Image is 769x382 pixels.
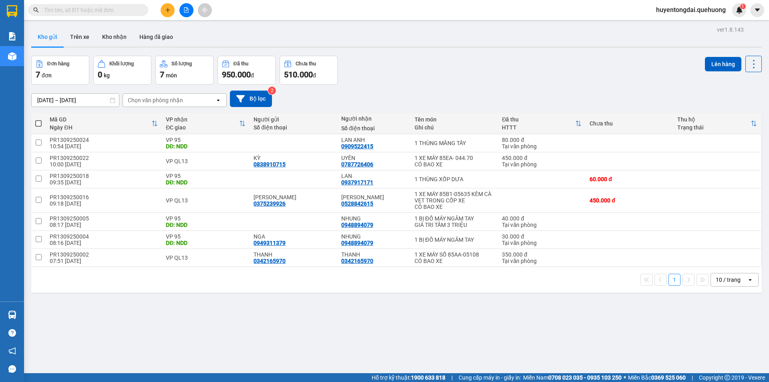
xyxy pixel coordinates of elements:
[166,72,177,79] span: món
[590,176,669,182] div: 60.000 đ
[254,155,333,161] div: KỲ
[133,27,179,46] button: Hàng đã giao
[96,27,133,46] button: Kho nhận
[8,32,16,40] img: solution-icon
[415,191,494,204] div: 1 XE MÁY 85B1-05635 KÈM CÀ VẸT TRONG CỐP XE
[50,215,158,222] div: PR1309250005
[8,347,16,355] span: notification
[50,124,151,131] div: Ngày ĐH
[741,4,744,9] span: 1
[341,258,373,264] div: 0342165970
[341,200,373,207] div: 0528842615
[736,6,743,14] img: icon-new-feature
[502,258,582,264] div: Tại văn phòng
[296,61,316,67] div: Chưa thu
[502,143,582,150] div: Tại văn phòng
[8,329,16,337] span: question-circle
[280,56,338,85] button: Chưa thu510.000đ
[166,215,246,222] div: VP 95
[155,56,213,85] button: Số lượng7món
[8,365,16,373] span: message
[50,258,158,264] div: 07:51 [DATE]
[222,70,251,79] span: 950.000
[284,70,313,79] span: 510.000
[341,179,373,186] div: 0937917171
[341,194,406,200] div: ĐỖ VĂN LONG
[750,3,764,17] button: caret-down
[502,233,582,240] div: 30.000 đ
[341,240,373,246] div: 0948894079
[33,7,39,13] span: search
[166,137,246,143] div: VP 95
[451,373,453,382] span: |
[628,373,686,382] span: Miền Bắc
[234,61,248,67] div: Đã thu
[341,233,406,240] div: NHUNG
[502,137,582,143] div: 80.000 đ
[104,72,110,79] span: kg
[341,115,406,122] div: Người nhận
[198,3,212,17] button: aim
[624,376,626,379] span: ⚪️
[160,70,164,79] span: 7
[502,155,582,161] div: 450.000 đ
[166,222,246,228] div: DĐ: NDD
[717,25,744,34] div: ver 1.8.143
[268,87,276,95] sup: 2
[50,222,158,228] div: 08:17 [DATE]
[341,125,406,131] div: Số điện thoại
[166,233,246,240] div: VP 95
[677,116,751,123] div: Thu hộ
[50,137,158,143] div: PR1309250024
[161,3,175,17] button: plus
[7,5,17,17] img: logo-vxr
[254,161,286,168] div: 0838910715
[171,61,192,67] div: Số lượng
[313,72,316,79] span: đ
[716,276,741,284] div: 10 / trang
[31,27,64,46] button: Kho gửi
[166,173,246,179] div: VP 95
[740,4,746,9] sup: 1
[50,173,158,179] div: PR1309250018
[215,97,221,103] svg: open
[50,240,158,246] div: 08:16 [DATE]
[166,179,246,186] div: DĐ: NDD
[341,155,406,161] div: UYÊN
[202,7,207,13] span: aim
[64,27,96,46] button: Trên xe
[50,179,158,186] div: 09:35 [DATE]
[502,215,582,222] div: 40.000 đ
[230,91,272,107] button: Bộ lọc
[415,140,494,146] div: 1 THÙNG MĂNG TÂY
[254,251,333,258] div: THANH
[47,61,69,67] div: Đơn hàng
[415,236,494,243] div: 1 BỊ ĐỒ MÁY NGÂM TAY
[254,116,333,123] div: Người gửi
[548,374,622,381] strong: 0708 023 035 - 0935 103 250
[50,194,158,200] div: PR1309250016
[341,215,406,222] div: NHUNG
[166,124,239,131] div: ĐC giao
[459,373,521,382] span: Cung cấp máy in - giấy in:
[747,277,753,283] svg: open
[651,374,686,381] strong: 0369 525 060
[254,124,333,131] div: Số điện thoại
[50,155,158,161] div: PR1309250022
[415,161,494,168] div: CÓ BAO XE
[217,56,276,85] button: Đã thu950.000đ
[498,113,586,134] th: Toggle SortBy
[128,96,183,104] div: Chọn văn phòng nhận
[31,56,89,85] button: Đơn hàng7đơn
[162,113,250,134] th: Toggle SortBy
[109,61,134,67] div: Khối lượng
[415,215,494,222] div: 1 BỊ ĐỒ MÁY NGÂM TAY
[415,222,494,228] div: GIÁ TRI TẦM 3 TRIỆU
[502,124,575,131] div: HTTT
[165,7,171,13] span: plus
[166,158,246,164] div: VP QL13
[254,194,333,200] div: ĐỖ VĂN XUÂN
[502,161,582,168] div: Tại văn phòng
[254,258,286,264] div: 0342165970
[341,222,373,228] div: 0948894079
